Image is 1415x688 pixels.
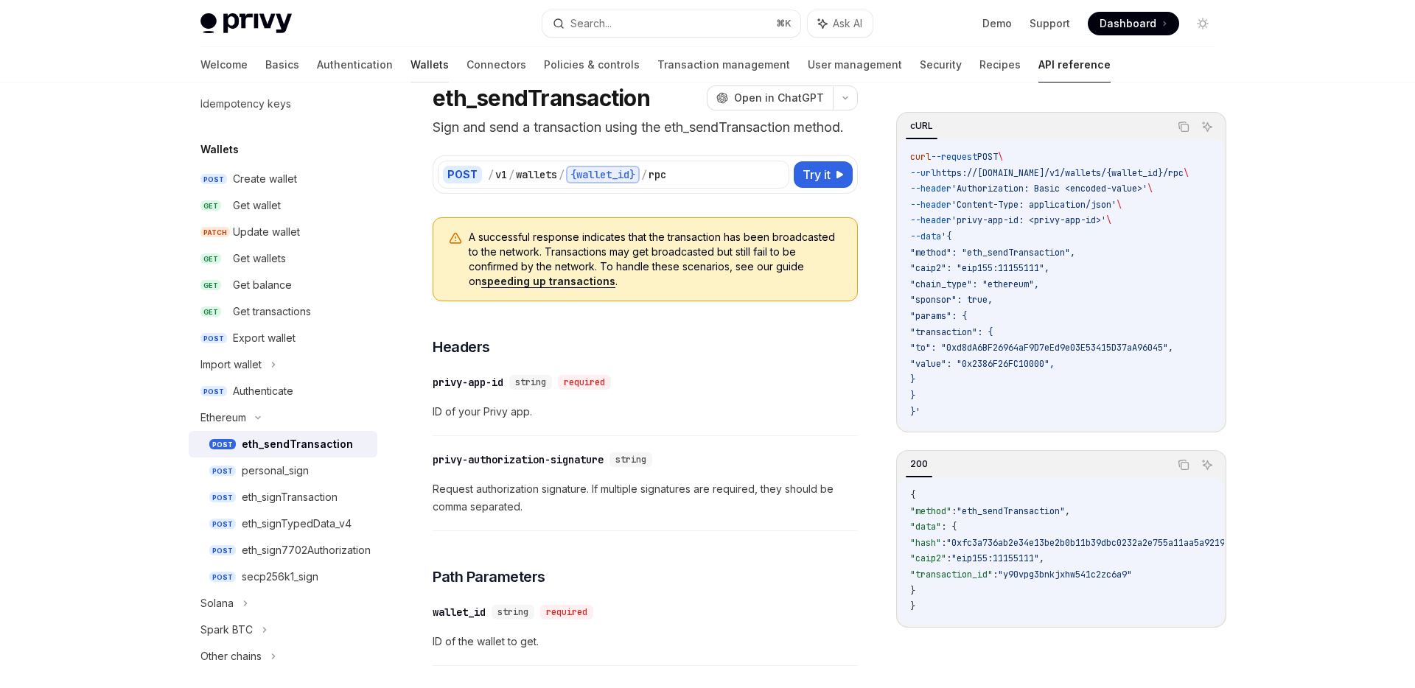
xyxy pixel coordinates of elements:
span: --data [910,231,941,242]
button: Toggle dark mode [1191,12,1215,35]
span: --header [910,199,951,211]
a: Recipes [979,47,1021,83]
div: required [558,375,611,390]
div: Ethereum [200,409,246,427]
button: Ask AI [808,10,873,37]
span: \ [1184,167,1189,179]
a: POSTCreate wallet [189,166,377,192]
a: Connectors [467,47,526,83]
a: Policies & controls [544,47,640,83]
div: / [488,167,494,182]
span: "sponsor": true, [910,294,993,306]
div: Spark BTC [200,621,253,639]
a: POSTAuthenticate [189,378,377,404]
a: User management [808,47,902,83]
a: Security [920,47,962,83]
span: 'privy-app-id: <privy-app-id>' [951,214,1106,226]
span: Dashboard [1100,16,1156,31]
a: POSTsecp256k1_sign [189,564,377,590]
a: Welcome [200,47,248,83]
span: , [1039,552,1044,564]
div: 200 [906,455,932,473]
div: Get wallet [233,197,281,214]
span: --header [910,183,951,194]
svg: Warning [448,231,463,246]
a: POSTExport wallet [189,325,377,351]
div: Create wallet [233,170,297,188]
div: rpc [649,167,666,182]
span: \ [998,151,1003,163]
span: } [910,600,915,612]
span: "value": "0x2386F26FC10000", [910,358,1055,370]
span: "0xfc3a736ab2e34e13be2b0b11b39dbc0232a2e755a11aa5a9219890d3b2c6c7d8" [946,537,1297,549]
span: \ [1106,214,1111,226]
a: PATCHUpdate wallet [189,219,377,245]
span: : [993,569,998,580]
span: "to": "0xd8dA6BF26964aF9D7eEd9e03E53415D37aA96045", [910,342,1173,354]
span: : [946,552,951,564]
span: curl [910,151,931,163]
div: Solana [200,594,234,612]
span: string [615,454,646,466]
a: Dashboard [1088,12,1179,35]
span: "eth_sendTransaction" [957,505,1065,517]
a: Basics [265,47,299,83]
div: eth_sendTransaction [242,435,353,453]
span: "y90vpg3bnkjxhw541c2zc6a9" [998,569,1132,580]
span: : [941,537,946,549]
a: GETGet wallet [189,192,377,219]
button: Search...⌘K [542,10,800,37]
a: Wallets [410,47,449,83]
span: "caip2": "eip155:11155111", [910,262,1049,274]
div: / [559,167,565,182]
span: "method": "eth_sendTransaction", [910,247,1075,259]
span: '{ [941,231,951,242]
div: personal_sign [242,462,309,480]
div: cURL [906,117,937,135]
h1: eth_sendTransaction [433,85,650,111]
span: Ask AI [833,16,862,31]
button: Ask AI [1198,455,1217,474]
span: Path Parameters [433,566,545,587]
a: POSTeth_signTypedData_v4 [189,510,377,537]
span: "transaction_id" [910,569,993,580]
div: Get balance [233,276,292,294]
span: "caip2" [910,552,946,564]
span: "eip155:11155111" [951,552,1039,564]
div: Export wallet [233,329,296,347]
a: GETGet wallets [189,245,377,272]
span: ID of the wallet to get. [433,633,858,650]
span: POST [209,519,236,530]
a: GETGet transactions [189,298,377,325]
a: API reference [1038,47,1111,83]
span: "transaction": { [910,326,993,338]
span: } [910,390,915,401]
span: https://[DOMAIN_NAME]/v1/wallets/{wallet_id}/rpc [936,167,1184,179]
div: Authenticate [233,382,293,400]
p: Sign and send a transaction using the eth_sendTransaction method. [433,117,858,138]
div: Update wallet [233,223,300,241]
div: Get transactions [233,303,311,320]
span: 'Content-Type: application/json' [951,199,1117,211]
a: POSTeth_sendTransaction [189,431,377,457]
span: POST [209,439,236,450]
span: } [910,585,915,597]
span: ID of your Privy app. [433,403,858,421]
span: "params": { [910,310,967,322]
span: POST [209,545,236,556]
div: Other chains [200,647,262,665]
span: --request [931,151,977,163]
span: ⌘ K [776,18,792,29]
span: GET [200,306,221,317]
span: "method" [910,505,951,517]
span: POST [200,386,227,397]
span: { [910,489,915,501]
div: Import wallet [200,356,262,373]
a: Demo [982,16,1012,31]
div: eth_sign7702Authorization [242,541,371,559]
span: "chain_type": "ethereum", [910,278,1039,290]
div: required [540,605,593,619]
span: Request authorization signature. If multiple signatures are required, they should be comma separa... [433,480,858,516]
span: , [1065,505,1070,517]
span: GET [200,253,221,264]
